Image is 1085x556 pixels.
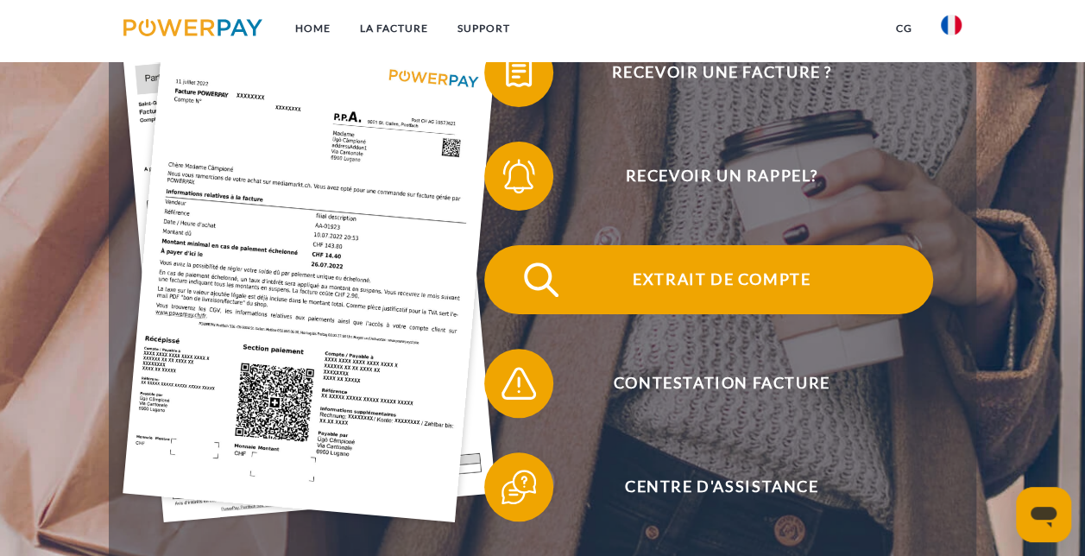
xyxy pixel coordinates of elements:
[497,155,540,198] img: qb_bell.svg
[520,258,563,301] img: qb_search.svg
[510,38,933,107] span: Recevoir une facture ?
[484,245,933,314] button: Extrait de compte
[484,452,933,521] button: Centre d'assistance
[123,19,262,36] img: logo-powerpay.svg
[123,24,496,522] img: single_invoice_powerpay_fr.jpg
[510,142,933,211] span: Recevoir un rappel?
[510,245,933,314] span: Extrait de compte
[497,362,540,405] img: qb_warning.svg
[510,452,933,521] span: Centre d'assistance
[941,15,962,35] img: fr
[345,13,443,44] a: LA FACTURE
[1016,487,1071,542] iframe: Bouton de lancement de la fenêtre de messagerie
[484,38,933,107] button: Recevoir une facture ?
[484,349,933,418] button: Contestation Facture
[497,465,540,509] img: qb_help.svg
[484,142,933,211] button: Recevoir un rappel?
[880,13,926,44] a: CG
[443,13,525,44] a: Support
[510,349,933,418] span: Contestation Facture
[281,13,345,44] a: Home
[497,51,540,94] img: qb_bill.svg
